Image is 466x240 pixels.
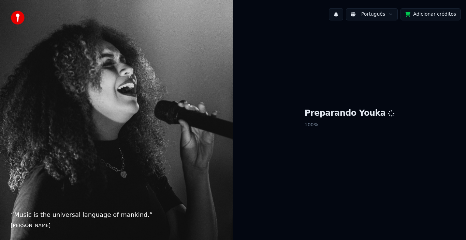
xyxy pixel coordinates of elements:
[305,119,395,131] p: 100 %
[11,11,25,25] img: youka
[401,8,461,20] button: Adicionar créditos
[305,108,395,119] h1: Preparando Youka
[11,210,222,220] p: “ Music is the universal language of mankind. ”
[11,222,222,229] footer: [PERSON_NAME]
